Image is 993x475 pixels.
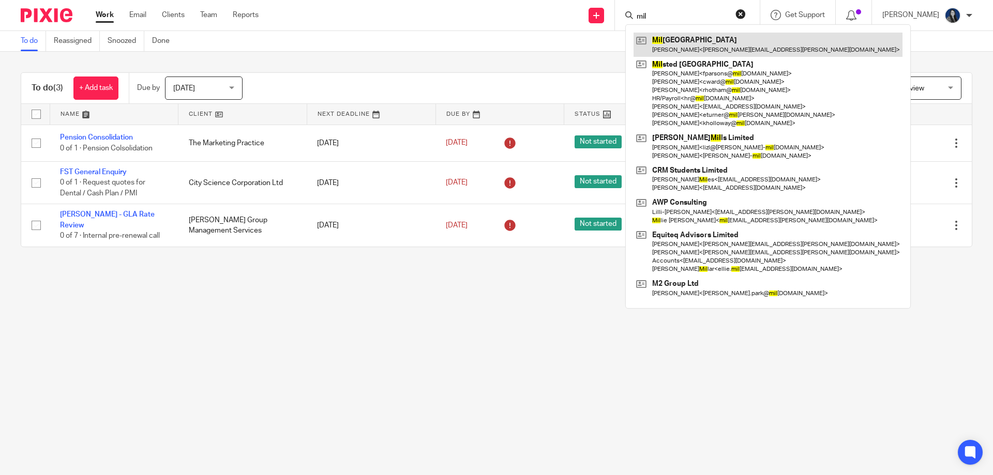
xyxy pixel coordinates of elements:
[53,84,63,92] span: (3)
[60,145,153,152] span: 0 of 1 · Pension Colsolidation
[73,76,118,100] a: + Add task
[882,10,939,20] p: [PERSON_NAME]
[575,218,622,231] span: Not started
[60,211,155,228] a: [PERSON_NAME] - GLA Rate Review
[178,204,307,247] td: [PERSON_NAME] Group Management Services
[446,140,468,147] span: [DATE]
[60,232,160,239] span: 0 of 7 · Internal pre-renewal call
[575,135,622,148] span: Not started
[60,168,127,176] a: FST General Enquiry
[137,83,160,93] p: Due by
[233,10,259,20] a: Reports
[178,125,307,161] td: The Marketing Practice
[178,161,307,204] td: City Science Corporation Ltd
[307,161,435,204] td: [DATE]
[54,31,100,51] a: Reassigned
[32,83,63,94] h1: To do
[173,85,195,92] span: [DATE]
[735,9,746,19] button: Clear
[162,10,185,20] a: Clients
[944,7,961,24] img: eeb93efe-c884-43eb-8d47-60e5532f21cb.jpg
[785,11,825,19] span: Get Support
[307,204,435,247] td: [DATE]
[152,31,177,51] a: Done
[200,10,217,20] a: Team
[21,8,72,22] img: Pixie
[446,179,468,186] span: [DATE]
[108,31,144,51] a: Snoozed
[307,125,435,161] td: [DATE]
[60,179,145,197] span: 0 of 1 · Request quotes for Dental / Cash Plan / PMI
[21,31,46,51] a: To do
[60,134,133,141] a: Pension Consolidation
[446,222,468,229] span: [DATE]
[129,10,146,20] a: Email
[636,12,729,22] input: Search
[96,10,114,20] a: Work
[575,175,622,188] span: Not started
